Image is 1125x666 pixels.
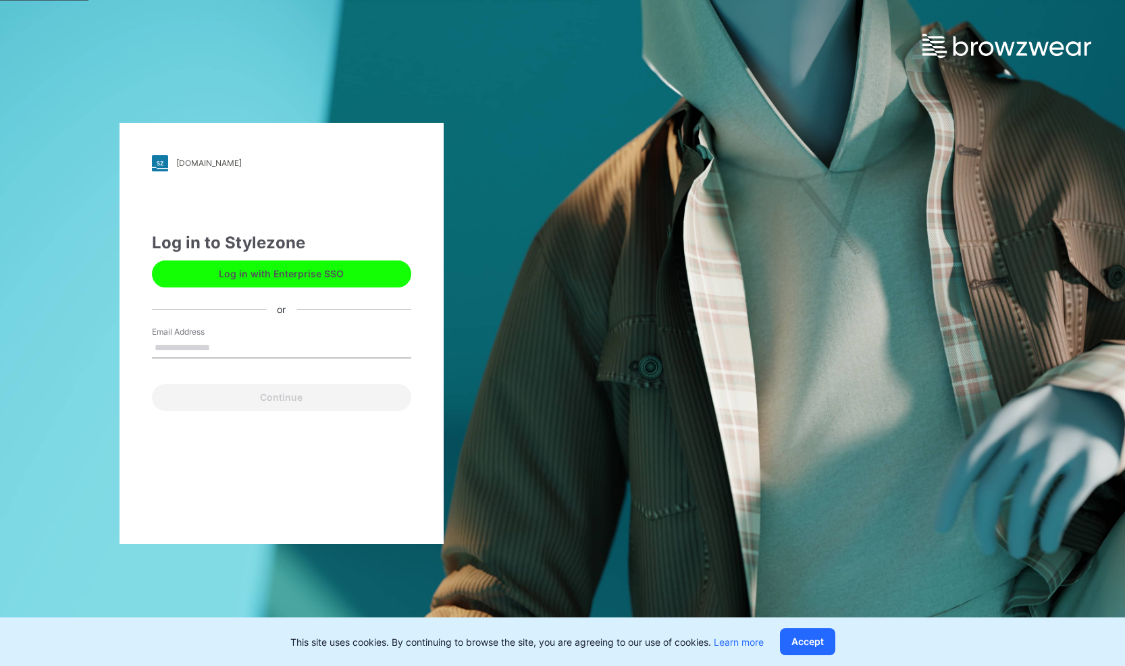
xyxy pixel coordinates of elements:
[152,260,411,287] button: Log in with Enterprise SSO
[152,231,411,255] div: Log in to Stylezone
[152,155,168,171] img: stylezone-logo.562084cfcfab977791bfbf7441f1a819.svg
[392,342,402,353] img: npw-badge-icon-locked.svg
[922,34,1091,58] img: browzwear-logo.e42bd6dac1945053ebaf764b6aa21510.svg
[152,326,246,338] label: Email Address
[152,155,411,171] a: [DOMAIN_NAME]
[290,635,764,649] p: This site uses cookies. By continuing to browse the site, you are agreeing to our use of cookies.
[714,636,764,648] a: Learn more
[266,302,296,316] div: or
[176,158,242,168] div: [DOMAIN_NAME]
[780,628,835,655] button: Accept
